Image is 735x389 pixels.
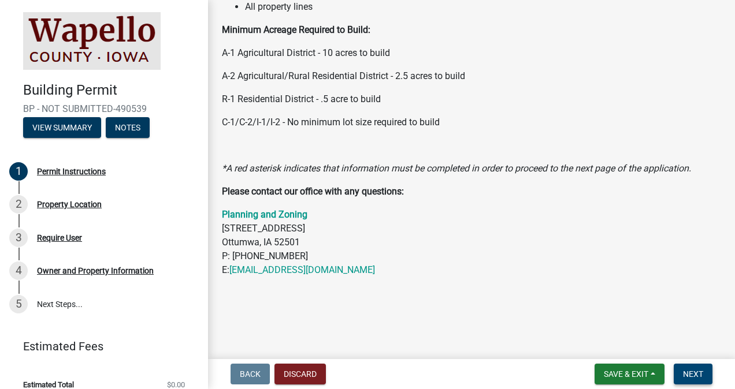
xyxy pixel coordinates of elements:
[274,364,326,384] button: Discard
[37,267,154,275] div: Owner and Property Information
[222,115,721,129] p: C-1/C-2/I-1/I-2 - No minimum lot size required to build
[9,229,28,247] div: 3
[683,369,703,379] span: Next
[23,12,161,70] img: Wapello County, Iowa
[9,335,190,358] a: Estimated Fees
[9,295,28,313] div: 5
[23,124,101,133] wm-modal-confirm: Summary
[23,381,74,388] span: Estimated Total
[9,162,28,181] div: 1
[37,200,102,208] div: Property Location
[167,381,185,388] span: $0.00
[222,208,721,277] p: [STREET_ADDRESS] Ottumwa, IA 52501 P: [PHONE_NUMBER] E:
[222,92,721,106] p: R-1 Residential District - .5 acre to build
[106,124,150,133] wm-modal-confirm: Notes
[23,103,185,114] span: BP - NOT SUBMITTED-490539
[222,46,721,60] p: A-1 Agricultural District - 10 acres to build
[37,167,106,175] div: Permit Instructions
[9,195,28,214] div: 2
[222,163,691,174] i: *A red asterisk indicates that information must be completed in order to proceed to the next page...
[222,24,370,35] strong: Minimum Acreage Required to Build:
[23,117,101,138] button: View Summary
[222,69,721,83] p: A-2 Agricultural/Rural Residential District - 2.5 acres to build
[37,234,82,242] div: Require User
[229,264,375,275] a: [EMAIL_ADDRESS][DOMAIN_NAME]
[604,369,648,379] span: Save & Exit
[9,261,28,280] div: 4
[222,186,404,197] strong: Please contact our office with any questions:
[240,369,261,379] span: Back
[222,209,307,220] a: Planning and Zoning
[106,117,150,138] button: Notes
[23,82,199,99] h4: Building Permit
[674,364,712,384] button: Next
[595,364,665,384] button: Save & Exit
[231,364,270,384] button: Back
